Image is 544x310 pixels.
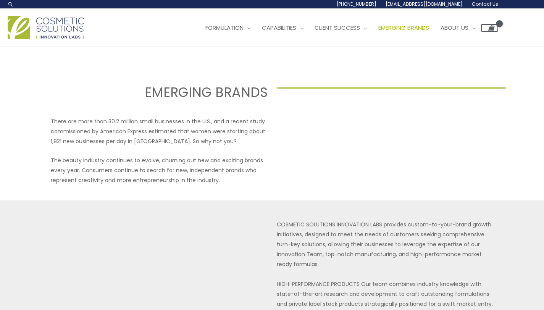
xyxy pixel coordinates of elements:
[200,16,256,39] a: Formulation
[481,24,498,32] a: View Shopping Cart, empty
[205,24,244,32] span: Formulation
[435,16,481,39] a: About Us
[315,24,360,32] span: Client Success
[256,16,309,39] a: Capabilities
[51,116,267,146] p: There are more than 30.2 million small businesses in the U.S., and a recent study commissioned by...
[378,24,429,32] span: Emerging Brands
[441,24,468,32] span: About Us
[386,1,463,7] span: [EMAIL_ADDRESS][DOMAIN_NAME]
[194,16,498,39] nav: Site Navigation
[373,16,435,39] a: Emerging Brands
[8,16,84,39] img: Cosmetic Solutions Logo
[262,24,296,32] span: Capabilities
[8,1,14,7] a: Search icon link
[38,84,268,101] h2: EMERGING BRANDS
[472,1,498,7] span: Contact Us
[337,1,376,7] span: [PHONE_NUMBER]
[51,155,267,185] p: The beauty industry continues to evolve, churning out new and exciting brands every year. Consume...
[309,16,373,39] a: Client Success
